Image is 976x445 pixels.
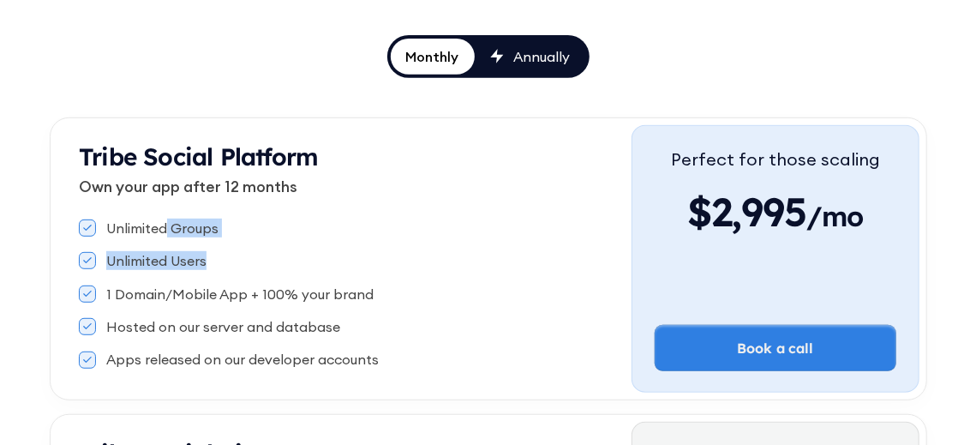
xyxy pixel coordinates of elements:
div: Unlimited Users [106,251,207,270]
div: Unlimited Groups [106,219,219,238]
div: Hosted on our server and database [106,317,340,336]
div: Annually [514,47,571,66]
p: Own your app after 12 months [79,175,632,198]
div: Perfect for those scaling [671,147,880,172]
strong: Tribe Social Platform [79,141,318,171]
div: Monthly [406,47,459,66]
span: /mo [806,199,864,242]
div: Apps released on our developer accounts [106,350,379,369]
div: $2,995 [671,186,880,238]
a: Book a call [655,325,896,371]
div: 1 Domain/Mobile App + 100% your brand [106,285,374,304]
